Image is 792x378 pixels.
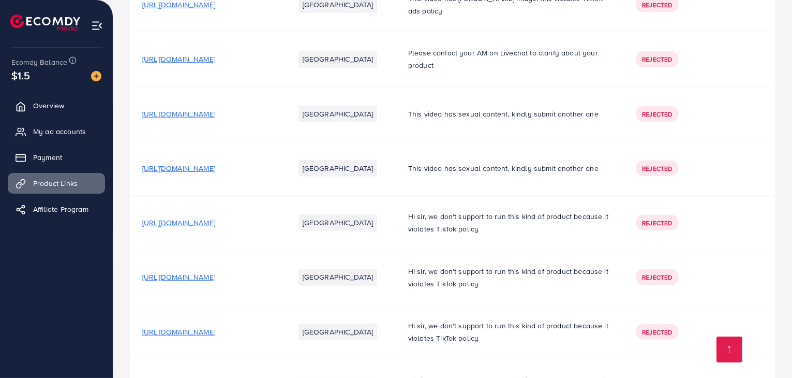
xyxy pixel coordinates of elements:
span: Rejected [642,1,672,9]
iframe: Chat [566,44,784,370]
img: logo [10,14,80,31]
p: This video has sexual content, kindly submit another one [408,108,611,120]
span: [URL][DOMAIN_NAME] [142,272,215,282]
a: Product Links [8,173,105,194]
img: image [91,71,101,81]
a: My ad accounts [8,121,105,142]
span: [URL][DOMAIN_NAME] [142,54,215,64]
p: This video has sexual content, kindly submit another one [408,162,611,175]
span: Product Links [33,178,78,188]
li: [GEOGRAPHIC_DATA] [298,324,378,340]
span: Ecomdy Balance [11,57,67,67]
span: [URL][DOMAIN_NAME] [142,327,215,337]
a: Affiliate Program [8,199,105,220]
span: [URL][DOMAIN_NAME] [142,163,215,173]
p: Hi sir, we don't support to run this kind of product because it violates TikTok policy [408,265,611,290]
span: Overview [33,100,64,111]
li: [GEOGRAPHIC_DATA] [298,160,378,177]
li: [GEOGRAPHIC_DATA] [298,51,378,67]
a: Overview [8,95,105,116]
img: menu [91,20,103,32]
li: [GEOGRAPHIC_DATA] [298,106,378,122]
a: Payment [8,147,105,168]
span: [URL][DOMAIN_NAME] [142,217,215,228]
span: [URL][DOMAIN_NAME] [142,109,215,119]
p: Hi sir, we don't support to run this kind of product because it violates TikTok policy [408,319,611,344]
li: [GEOGRAPHIC_DATA] [298,214,378,231]
p: Please contact your AM on Livechat to clarify about your product [408,47,611,71]
span: Affiliate Program [33,204,88,214]
span: My ad accounts [33,126,86,137]
span: Payment [33,152,62,163]
span: $1.5 [11,68,31,83]
p: Hi sir, we don't support to run this kind of product because it violates TikTok policy [408,210,611,235]
li: [GEOGRAPHIC_DATA] [298,269,378,285]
